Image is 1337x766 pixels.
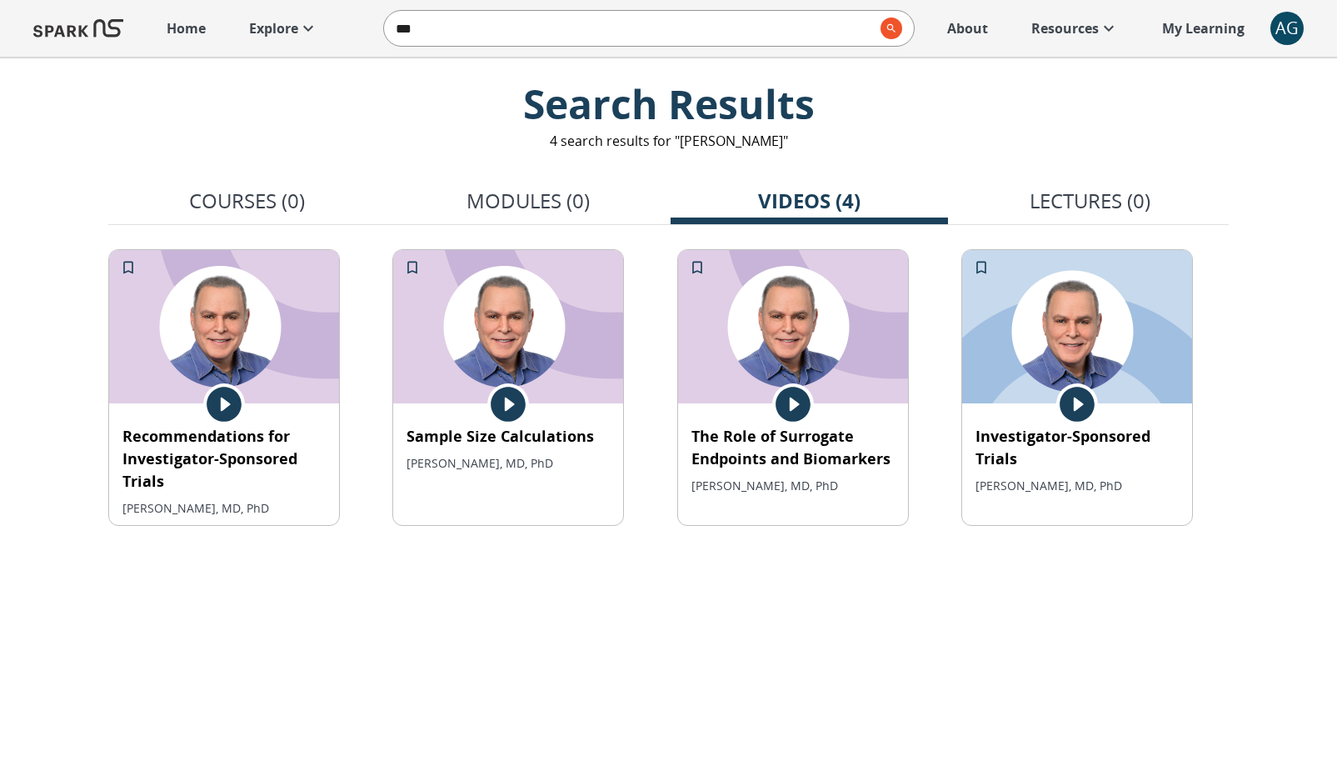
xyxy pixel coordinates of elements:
img: Logo of SPARK at Stanford [33,8,123,48]
p: Courses (0) [189,186,305,216]
p: About [947,18,988,38]
p: Search Results [304,77,1032,131]
button: account of current user [1270,12,1304,45]
p: Sample Size Calculations [407,425,610,448]
p: Videos (4) [758,186,861,216]
p: [PERSON_NAME], MD, PhD [407,454,610,472]
img: 1961037706-f0e91cf336417aec84ca06466efbb98ea8d514e7c3dd95960170a15508eb1d36-d [678,250,908,403]
a: Explore [241,10,327,47]
svg: Add to My Learning [404,259,421,276]
div: AG [1270,12,1304,45]
img: 1961037443-31e2085959323b9d9884dcb5b8b8c0c3d1a2b83f2cc188e443e0d0cfdc2facb2-d [393,250,623,403]
svg: Add to My Learning [120,259,137,276]
p: Investigator-Sponsored Trials [975,425,1179,470]
p: Lectures (0) [1030,186,1150,216]
p: The Role of Surrogate Endpoints and Biomarkers [691,425,895,470]
a: About [939,10,996,47]
p: Resources [1031,18,1099,38]
a: My Learning [1154,10,1254,47]
p: Modules (0) [466,186,590,216]
img: 2044498309-ea29a950b40fbb570fee0b1579be14fc94fe3a7e8e6e8ab0801eae6fcbfffb5d-d [962,250,1192,403]
p: My Learning [1162,18,1245,38]
button: search [874,11,902,46]
svg: Add to My Learning [689,259,706,276]
img: 1961037185-92590a562cf1868df2b4fb838355561970d820de8fd6b1dc67faec03260a2b14-d [109,250,339,403]
svg: Add to My Learning [973,259,990,276]
p: Home [167,18,206,38]
p: Recommendations for Investigator-Sponsored Trials [122,425,326,493]
p: 4 search results for "[PERSON_NAME]" [550,131,788,151]
p: [PERSON_NAME], MD, PhD [122,499,326,517]
a: Resources [1023,10,1127,47]
p: [PERSON_NAME], MD, PhD [691,477,895,494]
a: Home [158,10,214,47]
p: Explore [249,18,298,38]
p: [PERSON_NAME], MD, PhD [975,477,1179,494]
